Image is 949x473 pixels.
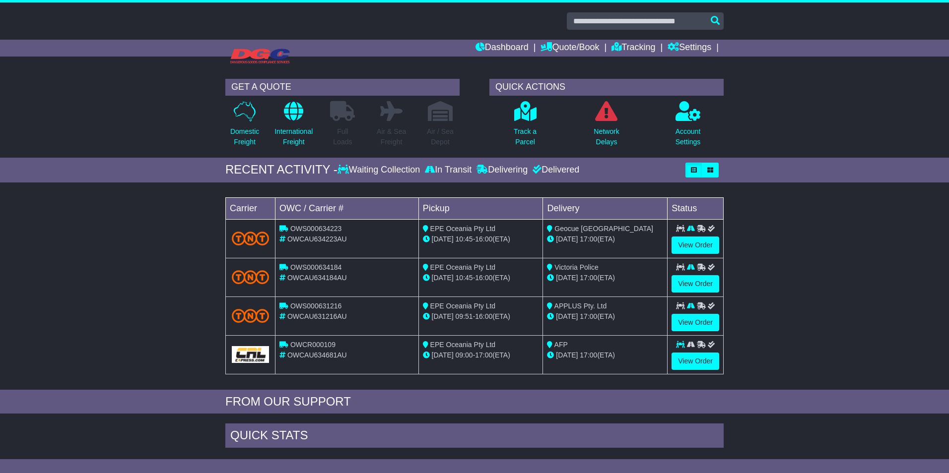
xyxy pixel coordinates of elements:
span: [DATE] [432,351,454,359]
span: 17:00 [580,312,597,320]
div: Delivering [474,165,530,176]
span: 16:00 [475,235,492,243]
a: DomesticFreight [230,101,260,153]
span: [DATE] [556,235,578,243]
span: 10:45 [456,235,473,243]
p: Air & Sea Freight [377,126,406,147]
span: 17:00 [475,351,492,359]
span: OWCAU631216AU [287,312,347,320]
img: GetCarrierServiceLogo [232,346,269,363]
span: [DATE] [556,312,578,320]
span: 16:00 [475,312,492,320]
span: 09:51 [456,312,473,320]
a: Tracking [611,40,655,57]
div: - (ETA) [423,273,539,283]
span: OWCR000109 [290,341,336,349]
span: 17:00 [580,235,597,243]
div: (ETA) [547,350,663,360]
span: 17:00 [580,351,597,359]
a: InternationalFreight [274,101,313,153]
p: Account Settings [676,126,701,147]
span: OWCAU634184AU [287,274,347,282]
span: EPE Oceania Pty Ltd [430,341,496,349]
td: Carrier [226,197,275,219]
a: Settings [668,40,711,57]
span: [DATE] [432,312,454,320]
p: International Freight [274,126,313,147]
a: NetworkDelays [593,101,619,153]
td: Pickup [418,197,543,219]
div: Quick Stats [225,423,724,450]
a: Track aParcel [513,101,537,153]
span: EPE Oceania Pty Ltd [430,225,496,233]
div: (ETA) [547,234,663,244]
p: Air / Sea Depot [427,126,454,147]
div: FROM OUR SUPPORT [225,395,724,409]
div: GET A QUOTE [225,79,460,96]
span: [DATE] [556,351,578,359]
p: Network Delays [594,126,619,147]
p: Domestic Freight [230,126,259,147]
span: [DATE] [432,274,454,282]
span: EPE Oceania Pty Ltd [430,263,496,271]
a: View Order [672,314,719,331]
span: APPLUS Pty. Ltd [554,302,607,310]
p: Full Loads [330,126,355,147]
span: OWS000631216 [290,302,342,310]
a: View Order [672,236,719,254]
span: 10:45 [456,274,473,282]
div: Waiting Collection [338,165,422,176]
div: RECENT ACTIVITY - [225,163,338,177]
div: - (ETA) [423,350,539,360]
a: AccountSettings [675,101,701,153]
span: EPE Oceania Pty Ltd [430,302,496,310]
span: 16:00 [475,274,492,282]
span: Geocue [GEOGRAPHIC_DATA] [554,225,653,233]
div: - (ETA) [423,234,539,244]
span: Victoria Police [554,263,598,271]
td: Status [668,197,724,219]
img: TNT_Domestic.png [232,232,269,245]
a: Dashboard [475,40,529,57]
div: QUICK ACTIONS [489,79,724,96]
a: View Order [672,275,719,293]
div: In Transit [422,165,474,176]
p: Track a Parcel [514,126,537,147]
span: 09:00 [456,351,473,359]
span: OWCAU634223AU [287,235,347,243]
span: 17:00 [580,274,597,282]
img: TNT_Domestic.png [232,309,269,322]
a: View Order [672,353,719,370]
span: AFP [554,341,568,349]
td: Delivery [543,197,668,219]
div: (ETA) [547,311,663,322]
span: [DATE] [432,235,454,243]
div: (ETA) [547,273,663,283]
td: OWC / Carrier # [275,197,419,219]
div: - (ETA) [423,311,539,322]
span: OWS000634223 [290,225,342,233]
a: Quote/Book [541,40,599,57]
img: TNT_Domestic.png [232,270,269,284]
div: Delivered [530,165,579,176]
span: [DATE] [556,274,578,282]
span: OWS000634184 [290,263,342,271]
span: OWCAU634681AU [287,351,347,359]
